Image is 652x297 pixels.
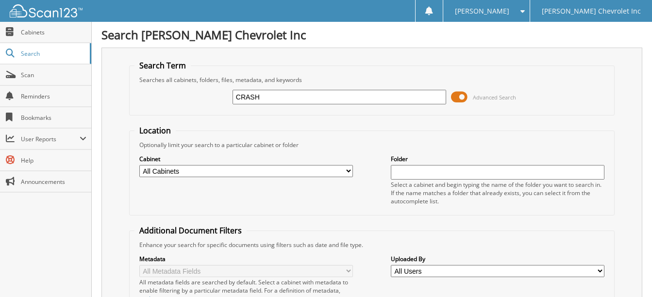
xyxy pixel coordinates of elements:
[21,178,86,186] span: Announcements
[134,141,610,149] div: Optionally limit your search to a particular cabinet or folder
[391,181,604,205] div: Select a cabinet and begin typing the name of the folder you want to search in. If the name match...
[134,225,247,236] legend: Additional Document Filters
[21,114,86,122] span: Bookmarks
[134,60,191,71] legend: Search Term
[391,255,604,263] label: Uploaded By
[134,241,610,249] div: Enhance your search for specific documents using filters such as date and file type.
[21,92,86,100] span: Reminders
[134,76,610,84] div: Searches all cabinets, folders, files, metadata, and keywords
[21,49,85,58] span: Search
[10,4,83,17] img: scan123-logo-white.svg
[101,27,642,43] h1: Search [PERSON_NAME] Chevrolet Inc
[455,8,509,14] span: [PERSON_NAME]
[542,8,641,14] span: [PERSON_NAME] Chevrolet Inc
[139,255,353,263] label: Metadata
[134,125,176,136] legend: Location
[139,155,353,163] label: Cabinet
[391,155,604,163] label: Folder
[21,71,86,79] span: Scan
[473,94,516,101] span: Advanced Search
[21,28,86,36] span: Cabinets
[21,135,80,143] span: User Reports
[21,156,86,165] span: Help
